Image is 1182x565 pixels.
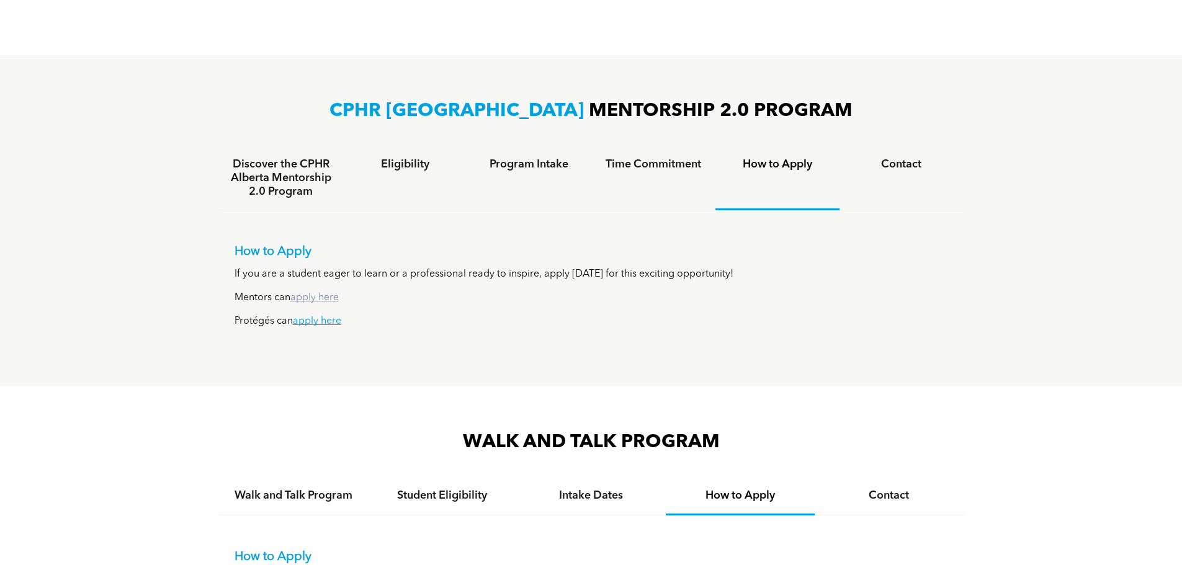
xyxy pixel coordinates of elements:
p: How to Apply [235,244,948,259]
h4: Eligibility [354,158,456,171]
h4: Discover the CPHR Alberta Mentorship 2.0 Program [230,158,332,198]
p: If you are a student eager to learn or a professional ready to inspire, apply [DATE] for this exc... [235,269,948,280]
h4: Program Intake [478,158,580,171]
p: Mentors can [235,292,948,304]
p: How to Apply [235,549,948,564]
p: Protégés can [235,316,948,327]
span: WALK AND TALK PROGRAM [463,433,720,452]
h4: Walk and Talk Program [230,489,357,502]
h4: Intake Dates [528,489,655,502]
h4: How to Apply [677,489,804,502]
h4: Contact [851,158,952,171]
h4: Student Eligibility [379,489,506,502]
a: apply here [293,316,341,326]
span: MENTORSHIP 2.0 PROGRAM [589,102,853,120]
span: CPHR [GEOGRAPHIC_DATA] [329,102,584,120]
h4: How to Apply [727,158,828,171]
a: apply here [290,293,339,303]
h4: Time Commitment [602,158,704,171]
h4: Contact [826,489,952,502]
